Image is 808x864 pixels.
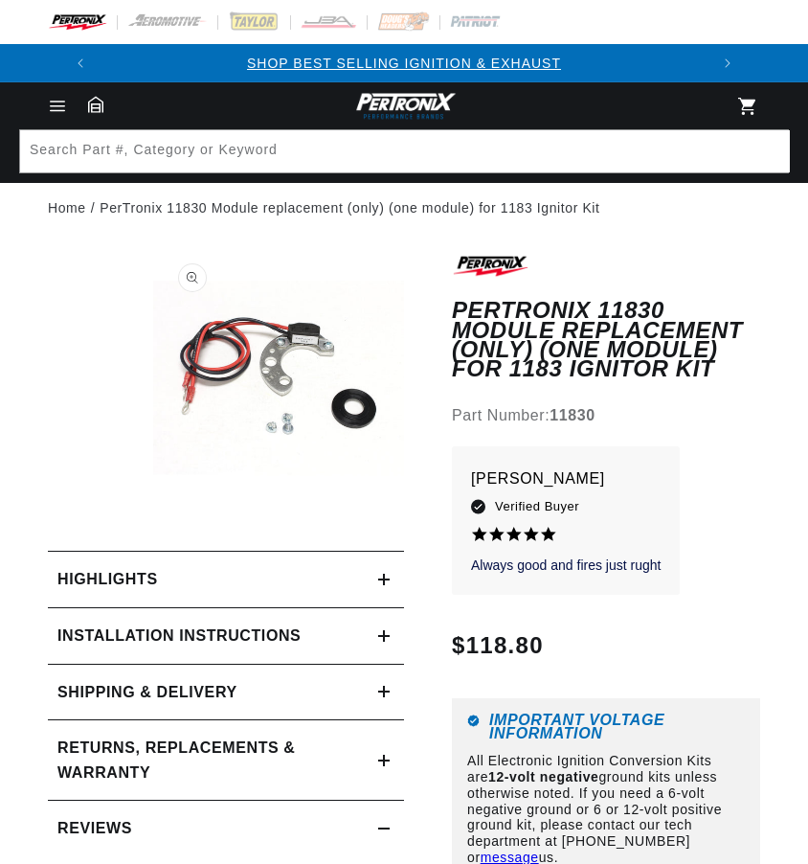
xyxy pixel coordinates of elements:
button: Translation missing: en.sections.announcements.next_announcement [708,44,747,82]
div: Part Number: [452,403,760,428]
h6: Important Voltage Information [467,714,745,739]
p: [PERSON_NAME] [471,466,661,492]
strong: 11830 [550,407,595,423]
a: SHOP BEST SELLING IGNITION & EXHAUST [247,56,561,71]
h2: Installation instructions [57,624,301,648]
span: $118.80 [452,628,544,663]
summary: Returns, Replacements & Warranty [48,720,404,800]
a: PerTronix 11830 Module replacement (only) (one module) for 1183 Ignitor Kit [100,197,599,218]
nav: breadcrumbs [48,197,760,218]
div: 1 of 2 [100,53,708,74]
p: Always good and fires just rught [471,557,661,576]
h2: Highlights [57,567,158,592]
input: Search Part #, Category or Keyword [20,130,790,172]
span: Verified Buyer [495,496,579,517]
div: Announcement [100,53,708,74]
a: Garage: 0 item(s) [88,96,103,113]
summary: Menu [36,96,79,117]
img: Pertronix [351,90,457,122]
strong: 12-volt negative [488,769,598,784]
a: Home [48,197,86,218]
h2: Shipping & Delivery [57,680,237,705]
summary: Shipping & Delivery [48,665,404,720]
h1: PerTronix 11830 Module replacement (only) (one module) for 1183 Ignitor Kit [452,301,760,379]
summary: Reviews [48,801,404,856]
h2: Reviews [57,816,132,841]
summary: Installation instructions [48,608,404,664]
button: Translation missing: en.sections.announcements.previous_announcement [61,44,100,82]
media-gallery: Gallery Viewer [48,252,404,512]
summary: Highlights [48,552,404,607]
h2: Returns, Replacements & Warranty [57,736,330,784]
button: Search Part #, Category or Keyword [746,130,788,172]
